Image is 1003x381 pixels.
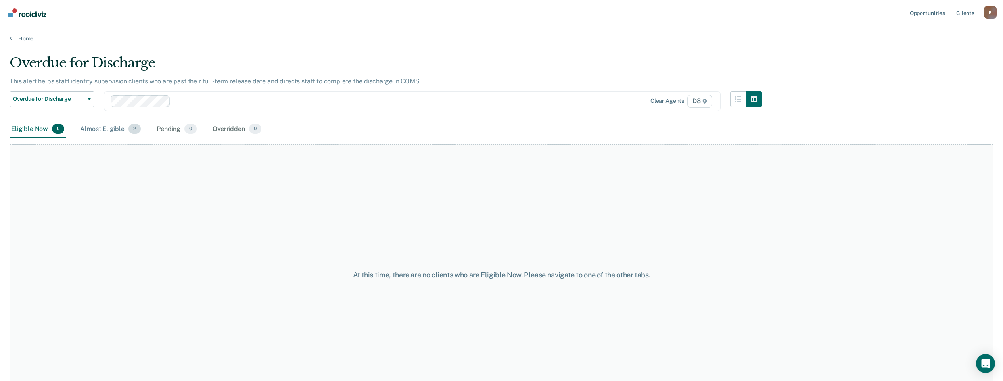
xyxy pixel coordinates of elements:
[10,35,993,42] a: Home
[211,121,263,138] div: Overridden0
[184,124,197,134] span: 0
[984,6,997,19] div: R
[976,354,995,373] div: Open Intercom Messenger
[10,55,762,77] div: Overdue for Discharge
[52,124,64,134] span: 0
[984,6,997,19] button: Profile dropdown button
[650,98,684,104] div: Clear agents
[687,95,712,108] span: D8
[249,124,261,134] span: 0
[10,121,66,138] div: Eligible Now0
[155,121,198,138] div: Pending0
[128,124,141,134] span: 2
[79,121,142,138] div: Almost Eligible2
[10,91,94,107] button: Overdue for Discharge
[13,96,84,102] span: Overdue for Discharge
[8,8,46,17] img: Recidiviz
[256,271,748,279] div: At this time, there are no clients who are Eligible Now. Please navigate to one of the other tabs.
[10,77,421,85] p: This alert helps staff identify supervision clients who are past their full-term release date and...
